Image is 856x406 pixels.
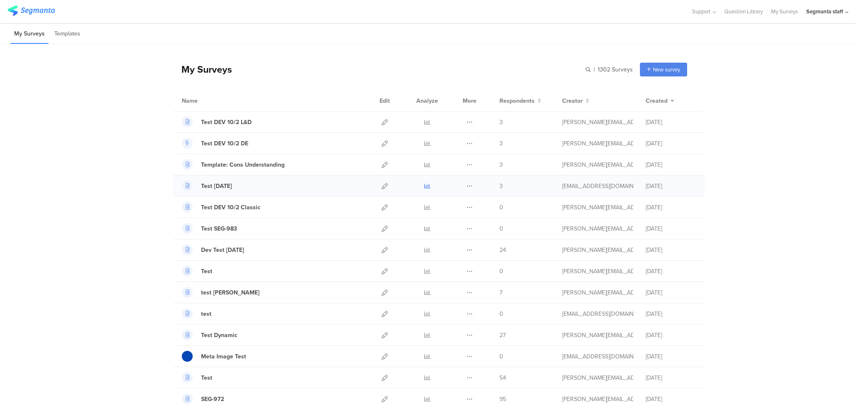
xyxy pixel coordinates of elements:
a: Test DEV 10/2 DE [182,138,248,149]
button: Created [646,96,674,105]
div: Test DEV 10/2 DE [201,139,248,148]
div: Segmanta staff [806,8,843,15]
div: raymund@segmanta.com [562,118,633,127]
span: 1302 Surveys [598,65,633,74]
a: Template: Cons Understanding [182,159,285,170]
div: Test SEG-983 [201,224,237,233]
a: Test [DATE] [182,180,232,191]
div: raymund@segmanta.com [562,203,633,212]
span: New survey [653,66,680,74]
div: Template: Cons Understanding [201,160,285,169]
span: 0 [499,203,503,212]
div: [DATE] [646,373,696,382]
span: 0 [499,267,503,276]
div: raymund@segmanta.com [562,224,633,233]
a: test [PERSON_NAME] [182,287,260,298]
div: [DATE] [646,182,696,190]
a: Test DEV 10/2 Classic [182,202,260,213]
div: [DATE] [646,331,696,340]
span: 0 [499,310,503,318]
div: More [461,90,479,111]
span: 7 [499,288,502,297]
div: [DATE] [646,224,696,233]
div: [DATE] [646,246,696,254]
div: [DATE] [646,160,696,169]
div: raymund@segmanta.com [562,395,633,403]
span: 27 [499,331,506,340]
div: raymund@segmanta.com [562,373,633,382]
a: Test SEG-983 [182,223,237,234]
img: segmanta logo [8,5,55,16]
a: Test [182,372,212,383]
div: [DATE] [646,139,696,148]
a: Meta Image Test [182,351,246,362]
div: [DATE] [646,267,696,276]
a: SEG-972 [182,393,224,404]
li: Templates [51,24,84,44]
a: Test Dynamic [182,330,237,340]
div: [DATE] [646,395,696,403]
span: 3 [499,182,503,190]
div: [DATE] [646,203,696,212]
div: Edit [376,90,394,111]
span: Creator [562,96,583,105]
div: test riel [201,288,260,297]
span: 24 [499,246,506,254]
a: Dev Test [DATE] [182,244,244,255]
div: Test Dynamic [201,331,237,340]
span: 0 [499,352,503,361]
div: Test [201,373,212,382]
div: channelle@segmanta.com [562,182,633,190]
div: [DATE] [646,118,696,127]
div: Analyze [415,90,440,111]
div: [DATE] [646,310,696,318]
div: [DATE] [646,352,696,361]
span: Created [646,96,667,105]
span: 3 [499,160,503,169]
div: Test [201,267,212,276]
div: gillat@segmanta.com [562,310,633,318]
span: Support [692,8,711,15]
div: test [201,310,211,318]
div: raymund@segmanta.com [562,160,633,169]
button: Respondents [499,96,541,105]
div: riel@segmanta.com [562,288,633,297]
span: Respondents [499,96,535,105]
div: Test DEV 10/2 Classic [201,203,260,212]
span: 3 [499,139,503,148]
div: Test DEV 10/2 L&D [201,118,252,127]
div: My Surveys [173,62,232,76]
span: 0 [499,224,503,233]
div: [DATE] [646,288,696,297]
div: raymund@segmanta.com [562,331,633,340]
a: Test [182,266,212,277]
div: riel@segmanta.com [562,246,633,254]
div: Dev Test 10.02.25 [201,246,244,254]
a: test [182,308,211,319]
div: Test 10.02.25 [201,182,232,190]
span: 3 [499,118,503,127]
div: riel@segmanta.com [562,267,633,276]
div: SEG-972 [201,395,224,403]
div: raymund@segmanta.com [562,139,633,148]
li: My Surveys [10,24,48,44]
div: svyatoslav@segmanta.com [562,352,633,361]
a: Test DEV 10/2 L&D [182,117,252,127]
span: 54 [499,373,506,382]
button: Creator [562,96,589,105]
div: Name [182,96,232,105]
span: | [592,65,596,74]
div: Meta Image Test [201,352,246,361]
span: 95 [499,395,506,403]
